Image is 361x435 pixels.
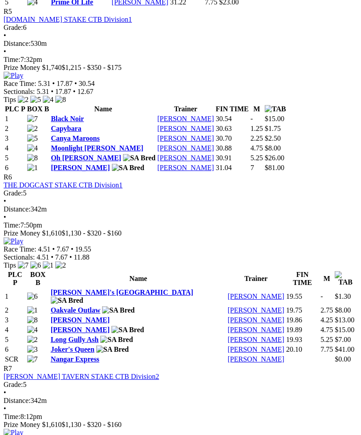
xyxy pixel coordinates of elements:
a: [PERSON_NAME] [51,326,110,333]
span: • [74,80,77,87]
span: • [70,253,72,261]
th: FIN TIME [215,105,249,114]
span: 4.51 [37,253,49,261]
td: 19.55 [286,288,319,305]
span: 5.31 [37,88,49,95]
a: [PERSON_NAME] [228,316,284,324]
text: 7 [250,164,254,171]
img: 7 [18,261,29,269]
a: [PERSON_NAME] [228,355,284,363]
img: 6 [27,293,38,301]
img: 6 [30,261,41,269]
span: $8.00 [335,306,351,314]
th: M [250,105,263,114]
img: 3 [27,346,38,354]
img: 7 [27,115,38,123]
span: Grade: [4,381,23,388]
td: 2 [4,124,26,133]
span: P [21,105,25,113]
td: 1 [4,114,26,123]
img: Play [4,72,23,80]
img: SA Bred [123,154,156,162]
span: • [71,245,74,253]
img: 8 [27,316,38,324]
span: BOX [30,271,46,278]
img: 2 [27,336,38,344]
span: • [52,245,55,253]
a: [PERSON_NAME] [51,316,110,324]
div: 530m [4,40,357,48]
span: Time: [4,413,21,420]
img: 7 [27,355,38,363]
span: R6 [4,173,12,181]
a: [PERSON_NAME] [228,326,284,333]
span: 12.67 [77,88,93,95]
a: [PERSON_NAME] [228,346,284,353]
a: [DOMAIN_NAME] STAKE CTB Division1 [4,16,132,23]
td: 20.10 [286,345,319,354]
span: $15.00 [335,326,354,333]
span: Sectionals: [4,253,35,261]
img: 4 [43,96,53,104]
span: • [4,48,6,55]
td: 5 [4,154,26,163]
span: Race Time: [4,80,36,87]
th: Trainer [227,270,285,287]
span: Tips [4,261,16,269]
div: Prize Money $1,740 [4,64,357,72]
span: $1,215 - $350 - $175 [62,64,122,71]
span: Grade: [4,24,23,31]
span: Sectionals: [4,88,35,95]
span: Distance: [4,40,30,47]
img: Play [4,237,23,245]
td: 3 [4,316,26,325]
span: • [4,389,6,396]
a: [PERSON_NAME] [228,306,284,314]
div: 7:32pm [4,56,357,64]
text: 4.75 [320,326,333,333]
div: Prize Money $1,610 [4,421,357,429]
span: Time: [4,221,21,229]
span: $41.00 [335,346,354,353]
a: [PERSON_NAME] [157,115,214,122]
img: 2 [18,96,29,104]
a: [PERSON_NAME] [157,154,214,162]
img: TAB [265,105,286,113]
td: 30.70 [215,134,249,143]
span: 19.55 [75,245,91,253]
div: 5 [4,381,357,389]
img: SA Bred [112,164,144,172]
text: 2.25 [250,134,263,142]
a: [PERSON_NAME] [157,134,214,142]
td: 6 [4,163,26,172]
span: $7.00 [335,336,351,343]
th: FIN TIME [286,270,319,287]
span: $1,130 - $320 - $160 [62,421,122,428]
td: 19.86 [286,316,319,325]
td: 30.91 [215,154,249,163]
a: [PERSON_NAME] [51,164,110,171]
span: 7.67 [55,253,68,261]
a: Oakvale Outlaw [51,306,101,314]
span: 30.54 [79,80,95,87]
span: P [13,279,17,286]
th: Trainer [157,105,214,114]
td: 19.93 [286,335,319,344]
img: 2 [55,261,66,269]
text: 1.25 [250,125,263,132]
span: Tips [4,96,16,103]
a: Nangar Express [51,355,99,363]
span: $2.50 [265,134,281,142]
a: Oh [PERSON_NAME] [51,154,121,162]
a: Capybara [51,125,81,132]
img: SA Bred [51,297,83,305]
th: Name [50,105,156,114]
img: SA Bred [102,306,135,314]
span: • [4,197,6,205]
div: 6 [4,24,357,32]
span: B [44,105,49,113]
img: TAB [335,271,356,286]
span: • [51,88,53,95]
span: • [4,32,6,39]
img: 5 [27,134,38,142]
